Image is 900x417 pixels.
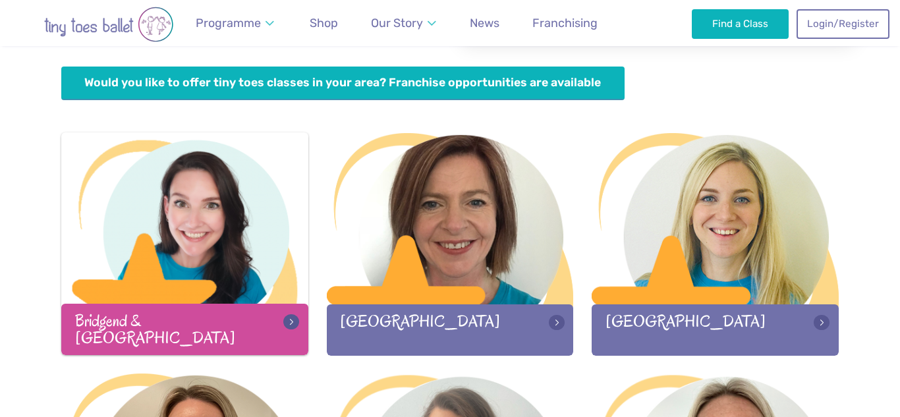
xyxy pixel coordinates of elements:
a: News [464,9,505,38]
span: News [470,16,499,30]
span: Shop [310,16,338,30]
img: tiny toes ballet [16,7,201,42]
div: [GEOGRAPHIC_DATA] [592,304,839,355]
a: Shop [304,9,344,38]
a: Franchising [526,9,604,38]
div: Bridgend & [GEOGRAPHIC_DATA] [61,304,308,354]
span: Franchising [532,16,598,30]
a: Bridgend & [GEOGRAPHIC_DATA] [61,132,308,354]
span: Programme [196,16,261,30]
a: Find a Class [692,9,789,38]
a: Login/Register [797,9,889,38]
a: Programme [190,9,281,38]
span: Our Story [371,16,423,30]
a: Our Story [365,9,443,38]
a: Would you like to offer tiny toes classes in your area? Franchise opportunities are available [61,67,625,100]
a: [GEOGRAPHIC_DATA] [327,133,574,355]
a: [GEOGRAPHIC_DATA] [592,133,839,355]
div: [GEOGRAPHIC_DATA] [327,304,574,355]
